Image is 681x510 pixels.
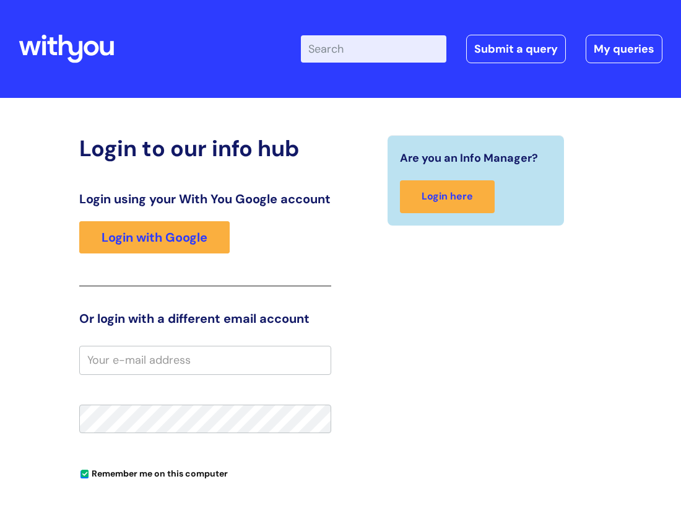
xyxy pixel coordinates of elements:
[79,311,331,326] h3: Or login with a different email account
[79,346,331,374] input: Your e-mail address
[79,135,331,162] h2: Login to our info hub
[400,148,538,168] span: Are you an Info Manager?
[79,465,228,479] label: Remember me on this computer
[466,35,566,63] a: Submit a query
[586,35,662,63] a: My queries
[400,180,495,213] a: Login here
[79,463,331,483] div: You can uncheck this option if you're logging in from a shared device
[79,221,230,253] a: Login with Google
[301,35,446,63] input: Search
[80,470,89,478] input: Remember me on this computer
[79,191,331,206] h3: Login using your With You Google account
